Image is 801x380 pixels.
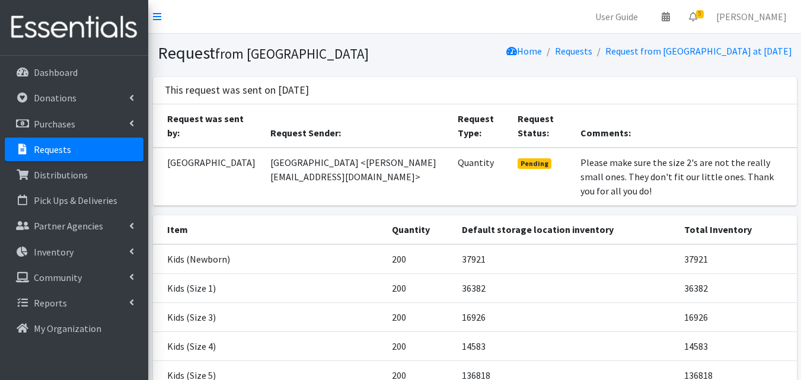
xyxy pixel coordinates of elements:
[5,291,143,315] a: Reports
[5,163,143,187] a: Distributions
[5,60,143,84] a: Dashboard
[5,86,143,110] a: Donations
[385,302,455,331] td: 200
[677,244,796,274] td: 37921
[158,43,471,63] h1: Request
[5,240,143,264] a: Inventory
[153,148,263,206] td: [GEOGRAPHIC_DATA]
[455,244,677,274] td: 37921
[573,104,797,148] th: Comments:
[34,220,103,232] p: Partner Agencies
[5,214,143,238] a: Partner Agencies
[677,273,796,302] td: 36382
[451,104,510,148] th: Request Type:
[455,273,677,302] td: 36382
[5,8,143,47] img: HumanEssentials
[455,302,677,331] td: 16926
[451,148,510,206] td: Quantity
[153,273,385,302] td: Kids (Size 1)
[34,169,88,181] p: Distributions
[707,5,796,28] a: [PERSON_NAME]
[34,246,74,258] p: Inventory
[677,302,796,331] td: 16926
[586,5,647,28] a: User Guide
[5,138,143,161] a: Requests
[153,302,385,331] td: Kids (Size 3)
[263,148,451,206] td: [GEOGRAPHIC_DATA] <[PERSON_NAME][EMAIL_ADDRESS][DOMAIN_NAME]>
[153,244,385,274] td: Kids (Newborn)
[573,148,797,206] td: Please make sure the size 2's are not the really small ones. They don't fit our little ones. Than...
[679,5,707,28] a: 5
[263,104,451,148] th: Request Sender:
[385,215,455,244] th: Quantity
[34,118,75,130] p: Purchases
[518,158,551,169] span: Pending
[605,45,792,57] a: Request from [GEOGRAPHIC_DATA] at [DATE]
[34,194,117,206] p: Pick Ups & Deliveries
[34,297,67,309] p: Reports
[34,143,71,155] p: Requests
[5,112,143,136] a: Purchases
[506,45,542,57] a: Home
[34,322,101,334] p: My Organization
[385,244,455,274] td: 200
[555,45,592,57] a: Requests
[455,215,677,244] th: Default storage location inventory
[34,66,78,78] p: Dashboard
[677,215,796,244] th: Total Inventory
[5,189,143,212] a: Pick Ups & Deliveries
[165,84,309,97] h3: This request was sent on [DATE]
[34,272,82,283] p: Community
[153,331,385,360] td: Kids (Size 4)
[385,273,455,302] td: 200
[5,266,143,289] a: Community
[510,104,573,148] th: Request Status:
[677,331,796,360] td: 14583
[215,45,369,62] small: from [GEOGRAPHIC_DATA]
[153,104,263,148] th: Request was sent by:
[34,92,76,104] p: Donations
[5,317,143,340] a: My Organization
[153,215,385,244] th: Item
[455,331,677,360] td: 14583
[385,331,455,360] td: 200
[696,10,704,18] span: 5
